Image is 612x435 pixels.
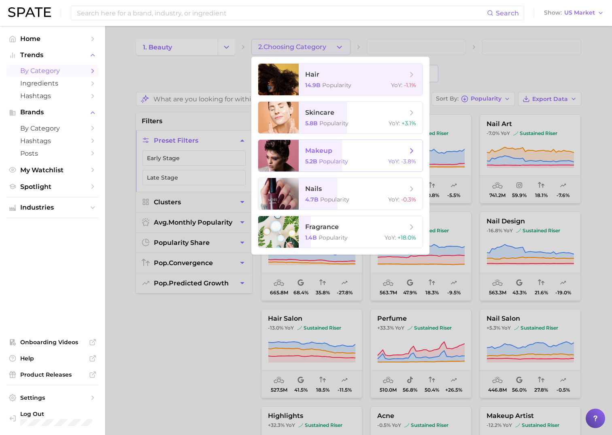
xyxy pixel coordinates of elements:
span: fragrance [305,223,339,231]
a: Spotlight [6,180,99,193]
span: Settings [20,394,85,401]
span: YoY : [385,234,396,241]
a: Hashtags [6,90,99,102]
span: Popularity [320,196,349,203]
a: by Category [6,64,99,77]
a: Posts [6,147,99,160]
span: -3.8% [401,158,416,165]
input: Search here for a brand, industry, or ingredient [76,6,487,20]
span: Popularity [322,81,351,89]
a: My Watchlist [6,164,99,176]
span: Popularity [319,158,348,165]
span: YoY : [389,120,400,127]
span: nails [305,185,322,193]
a: Home [6,32,99,45]
span: Help [20,355,85,362]
span: Search [496,9,519,17]
span: YoY : [391,81,402,89]
span: Spotlight [20,183,85,191]
button: Industries [6,201,99,214]
span: YoY : [388,158,399,165]
span: 1.4b [305,234,317,241]
span: Onboarding Videos [20,339,85,346]
img: SPATE [8,7,51,17]
span: Trends [20,51,85,59]
a: Hashtags [6,135,99,147]
span: 5.2b [305,158,317,165]
span: Product Releases [20,371,85,378]
a: Help [6,352,99,364]
ul: 2.Choosing Category [251,57,429,255]
span: skincare [305,109,334,116]
span: Hashtags [20,92,85,100]
a: Settings [6,392,99,404]
span: makeup [305,147,332,154]
a: Log out. Currently logged in with e-mail curan@hayden.com. [6,408,99,429]
button: ShowUS Market [542,8,606,18]
a: by Category [6,122,99,135]
span: +3.1% [402,120,416,127]
span: 4.7b [305,196,319,203]
span: Log Out [20,410,92,418]
span: by Category [20,124,85,132]
a: Ingredients [6,77,99,90]
a: Onboarding Videos [6,336,99,348]
a: Product Releases [6,369,99,381]
span: YoY : [388,196,399,203]
span: -1.1% [404,81,416,89]
span: Popularity [319,234,348,241]
span: by Category [20,67,85,75]
span: Ingredients [20,79,85,87]
span: My Watchlist [20,166,85,174]
span: Show [544,11,562,15]
button: Trends [6,49,99,61]
span: Hashtags [20,137,85,145]
span: +18.0% [397,234,416,241]
button: Brands [6,106,99,118]
span: Brands [20,109,85,116]
span: -0.3% [401,196,416,203]
span: Home [20,35,85,43]
span: Posts [20,150,85,157]
span: US Market [564,11,595,15]
span: hair [305,71,319,78]
span: 5.8b [305,120,318,127]
span: Popularity [319,120,348,127]
span: Industries [20,204,85,211]
span: 14.9b [305,81,321,89]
